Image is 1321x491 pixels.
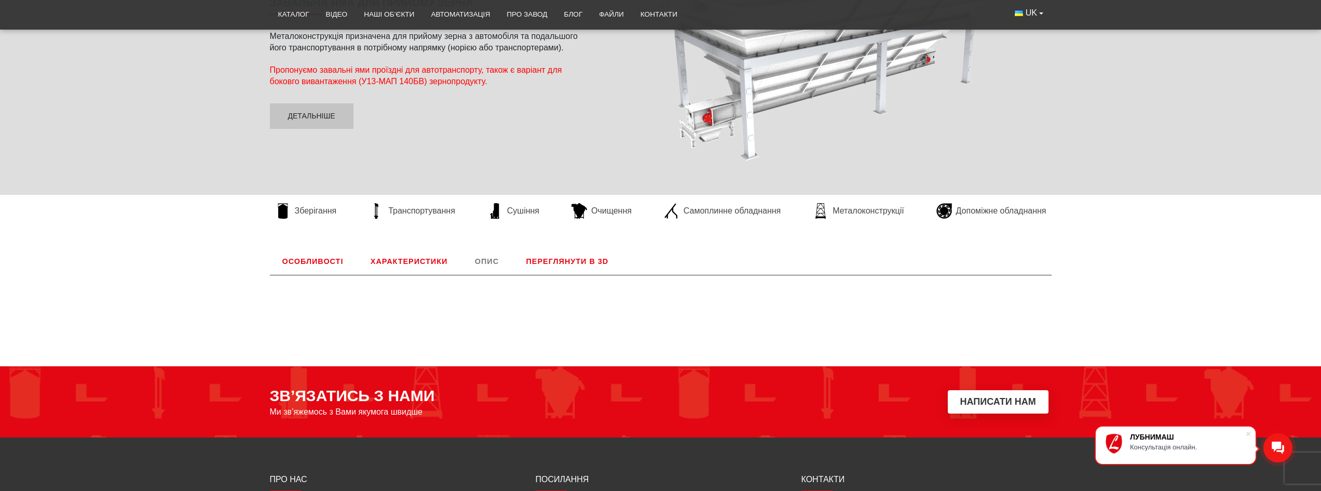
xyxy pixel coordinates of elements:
[270,65,562,86] span: Пропонуємо завальні ями проїздні для автотранспорту, також є варіант для боковго вивантаження (У1...
[808,203,909,219] a: Металоконструкції
[270,475,307,484] span: Про нас
[931,203,1052,219] a: Допоміжне обладнання
[948,390,1048,414] button: Написати нам
[591,205,632,217] span: Очищення
[956,205,1046,217] span: Допоміжне обладнання
[632,3,686,26] a: Контакти
[684,205,781,217] span: Самоплинне обладнання
[318,3,356,26] a: Відео
[659,203,786,219] a: Самоплинне обладнання
[1015,10,1023,16] img: Українська
[1130,443,1245,451] div: Консультація онлайн.
[270,103,353,129] a: Детальніше
[482,203,544,219] a: Сушіння
[270,31,587,54] p: Металоконструкція призначена для прийому зерна з автомобіля та подальшого його транспортування в ...
[555,3,591,26] a: Блог
[591,3,632,26] a: Файли
[1026,7,1037,19] span: UK
[270,3,318,26] a: Каталог
[388,205,455,217] span: Транспортування
[363,203,460,219] a: Транспортування
[536,475,589,484] span: Посилання
[566,203,637,219] a: Очищення
[270,203,342,219] a: Зберігання
[514,248,621,275] a: Переглянути в 3D
[498,3,555,26] a: Про завод
[833,205,904,217] span: Металоконструкції
[270,407,423,417] span: Ми зв’яжемось з Вами якумога швидше
[801,475,845,484] span: Контакти
[358,248,460,275] a: Характеристики
[295,205,337,217] span: Зберігання
[462,248,511,275] a: Опис
[270,387,435,405] span: ЗВ’ЯЗАТИСЬ З НАМИ
[507,205,539,217] span: Сушіння
[423,3,498,26] a: Автоматизація
[1006,3,1051,23] button: UK
[356,3,423,26] a: Наші об’єкти
[1130,433,1245,441] div: ЛУБНИМАШ
[270,248,356,275] a: Особливості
